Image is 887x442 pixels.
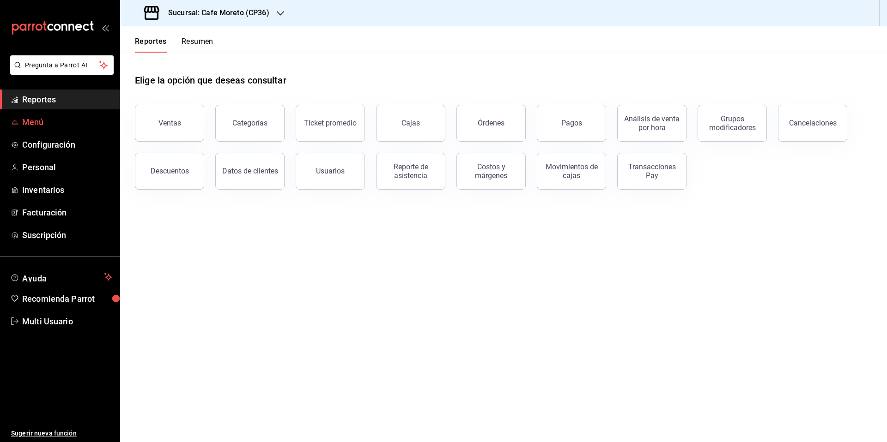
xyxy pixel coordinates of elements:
[22,293,112,305] span: Recomienda Parrot
[182,37,213,53] button: Resumen
[10,55,114,75] button: Pregunta a Parrot AI
[22,206,112,219] span: Facturación
[778,105,847,142] button: Cancelaciones
[135,37,167,53] button: Reportes
[222,167,278,175] div: Datos de clientes
[537,105,606,142] button: Pagos
[22,93,112,106] span: Reportes
[623,162,680,180] div: Transacciones Pay
[232,119,267,127] div: Categorías
[22,184,112,196] span: Inventarios
[304,119,357,127] div: Ticket promedio
[22,315,112,328] span: Multi Usuario
[316,167,345,175] div: Usuarios
[376,153,445,190] button: Reporte de asistencia
[11,429,112,438] span: Sugerir nueva función
[617,105,687,142] button: Análisis de venta por hora
[561,119,582,127] div: Pagos
[704,114,761,132] div: Grupos modificadores
[215,105,285,142] button: Categorías
[789,119,837,127] div: Cancelaciones
[25,60,99,70] span: Pregunta a Parrot AI
[158,119,181,127] div: Ventas
[537,153,606,190] button: Movimientos de cajas
[456,153,526,190] button: Costos y márgenes
[617,153,687,190] button: Transacciones Pay
[296,153,365,190] button: Usuarios
[462,162,520,180] div: Costos y márgenes
[135,73,286,87] h1: Elige la opción que deseas consultar
[22,116,112,128] span: Menú
[22,271,100,282] span: Ayuda
[215,153,285,190] button: Datos de clientes
[401,119,420,127] div: Cajas
[135,153,204,190] button: Descuentos
[151,167,189,175] div: Descuentos
[22,229,112,241] span: Suscripción
[22,161,112,173] span: Personal
[135,37,213,53] div: navigation tabs
[456,105,526,142] button: Órdenes
[161,7,269,18] h3: Sucursal: Cafe Moreto (CP36)
[296,105,365,142] button: Ticket promedio
[623,114,680,132] div: Análisis de venta por hora
[478,119,504,127] div: Órdenes
[698,105,767,142] button: Grupos modificadores
[376,105,445,142] button: Cajas
[22,138,112,151] span: Configuración
[382,162,439,180] div: Reporte de asistencia
[135,105,204,142] button: Ventas
[543,162,600,180] div: Movimientos de cajas
[6,67,114,77] a: Pregunta a Parrot AI
[102,24,109,31] button: open_drawer_menu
